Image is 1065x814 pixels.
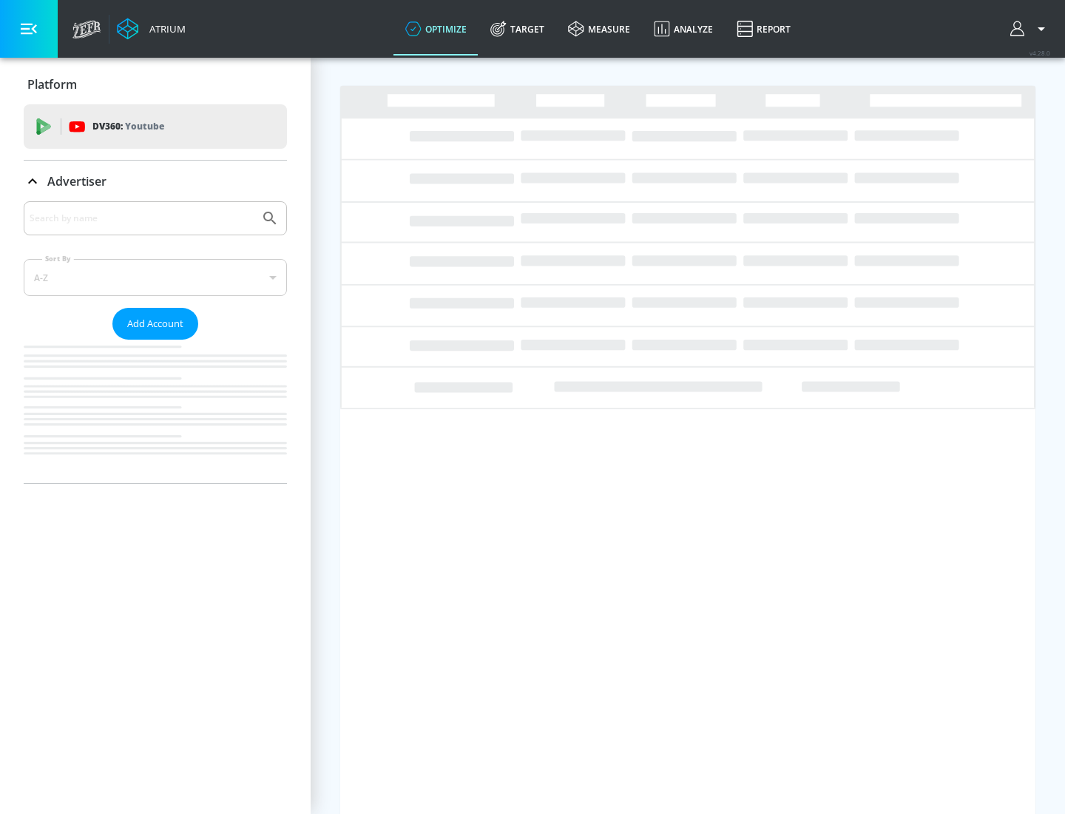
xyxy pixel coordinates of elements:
span: v 4.28.0 [1029,49,1050,57]
div: Platform [24,64,287,105]
p: Youtube [125,118,164,134]
div: Advertiser [24,201,287,483]
div: Atrium [143,22,186,36]
a: Atrium [117,18,186,40]
a: Analyze [642,2,725,55]
p: Advertiser [47,173,106,189]
a: Report [725,2,802,55]
span: Add Account [127,315,183,332]
label: Sort By [42,254,74,263]
div: A-Z [24,259,287,296]
div: Advertiser [24,161,287,202]
a: measure [556,2,642,55]
input: Search by name [30,209,254,228]
p: DV360: [92,118,164,135]
p: Platform [27,76,77,92]
a: Target [479,2,556,55]
div: DV360: Youtube [24,104,287,149]
button: Add Account [112,308,198,340]
a: optimize [393,2,479,55]
nav: list of Advertiser [24,340,287,483]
